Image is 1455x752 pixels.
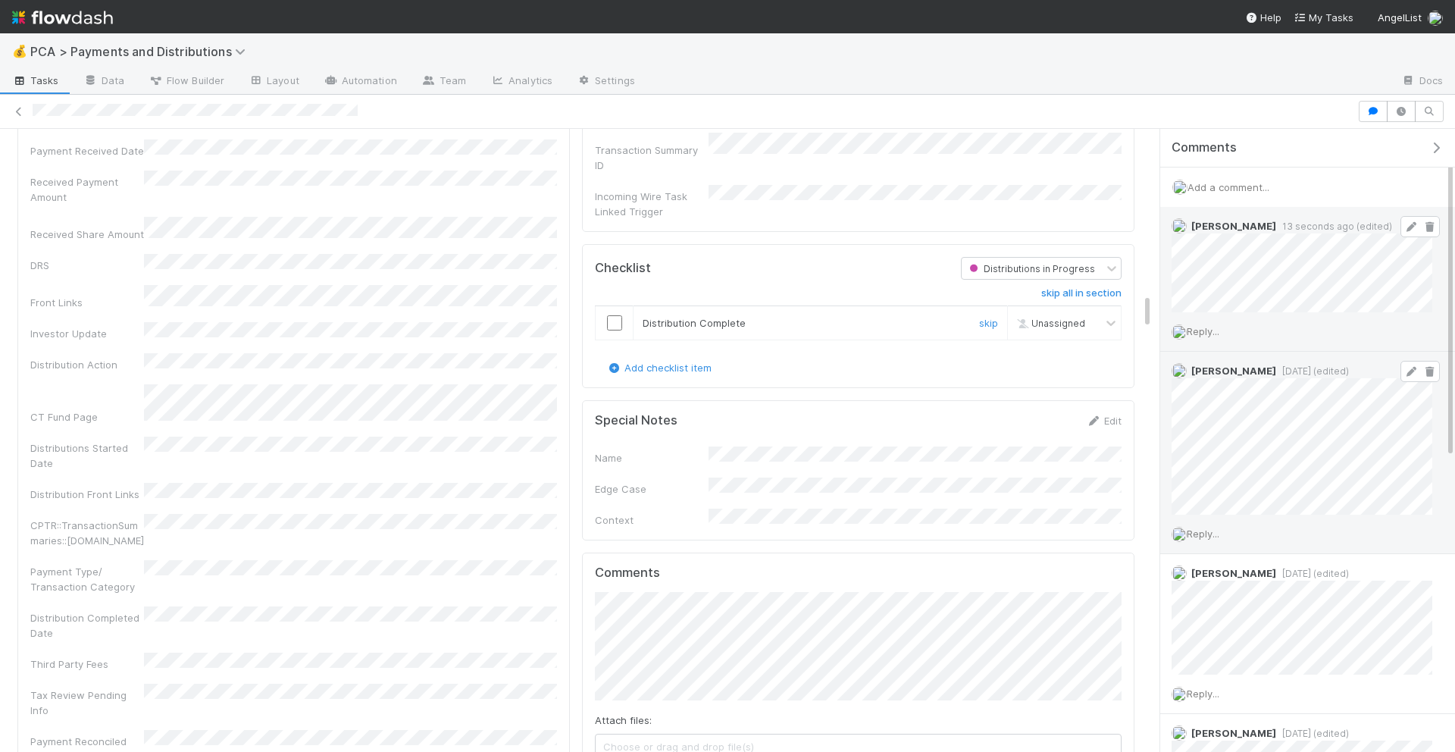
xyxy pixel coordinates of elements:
[1187,528,1219,540] span: Reply...
[12,5,113,30] img: logo-inverted-e16ddd16eac7371096b0.svg
[1294,11,1353,23] span: My Tasks
[1191,220,1276,232] span: [PERSON_NAME]
[30,258,144,273] div: DRS
[236,70,311,94] a: Layout
[595,261,651,276] h5: Checklist
[1172,566,1187,581] img: avatar_a2d05fec-0a57-4266-8476-74cda3464b0e.png
[643,317,746,329] span: Distribution Complete
[1172,527,1187,542] img: avatar_ad9da010-433a-4b4a-a484-836c288de5e1.png
[30,227,144,242] div: Received Share Amount
[478,70,565,94] a: Analytics
[1172,324,1187,340] img: avatar_ad9da010-433a-4b4a-a484-836c288de5e1.png
[1172,180,1187,195] img: avatar_ad9da010-433a-4b4a-a484-836c288de5e1.png
[12,45,27,58] span: 💰
[1191,365,1276,377] span: [PERSON_NAME]
[595,481,709,497] div: Edge Case
[1041,287,1122,299] h6: skip all in section
[1172,687,1187,702] img: avatar_ad9da010-433a-4b4a-a484-836c288de5e1.png
[1041,287,1122,305] a: skip all in section
[30,409,144,425] div: CT Fund Page
[1187,325,1219,337] span: Reply...
[30,440,144,471] div: Distributions Started Date
[595,413,677,428] h5: Special Notes
[30,656,144,672] div: Third Party Fees
[30,518,144,548] div: CPTR::TransactionSummaries::[DOMAIN_NAME]
[1276,365,1349,377] span: [DATE] (edited)
[30,487,144,502] div: Distribution Front Links
[149,73,224,88] span: Flow Builder
[71,70,136,94] a: Data
[136,70,236,94] a: Flow Builder
[595,713,652,728] label: Attach files:
[1276,221,1392,232] span: 13 seconds ago (edited)
[409,70,478,94] a: Team
[12,73,59,88] span: Tasks
[1191,567,1276,579] span: [PERSON_NAME]
[1172,140,1237,155] span: Comments
[30,295,144,310] div: Front Links
[1172,725,1187,741] img: avatar_ad9da010-433a-4b4a-a484-836c288de5e1.png
[1187,688,1219,700] span: Reply...
[1172,218,1187,233] img: avatar_ad9da010-433a-4b4a-a484-836c288de5e1.png
[1172,363,1187,378] img: avatar_ad9da010-433a-4b4a-a484-836c288de5e1.png
[30,564,144,594] div: Payment Type/ Transaction Category
[595,512,709,528] div: Context
[30,143,144,158] div: Payment Received Date
[1276,728,1349,739] span: [DATE] (edited)
[30,326,144,341] div: Investor Update
[606,362,712,374] a: Add checklist item
[595,566,1122,581] h5: Comments
[1389,70,1455,94] a: Docs
[1191,727,1276,739] span: [PERSON_NAME]
[1187,181,1269,193] span: Add a comment...
[1013,317,1085,328] span: Unassigned
[30,610,144,641] div: Distribution Completed Date
[595,189,709,219] div: Incoming Wire Task Linked Trigger
[1428,11,1443,26] img: avatar_ad9da010-433a-4b4a-a484-836c288de5e1.png
[979,317,998,329] a: skip
[565,70,647,94] a: Settings
[30,357,144,372] div: Distribution Action
[1086,415,1122,427] a: Edit
[1294,10,1353,25] a: My Tasks
[30,174,144,205] div: Received Payment Amount
[966,263,1095,274] span: Distributions in Progress
[595,450,709,465] div: Name
[30,688,144,718] div: Tax Review Pending Info
[30,44,253,59] span: PCA > Payments and Distributions
[1378,11,1422,23] span: AngelList
[1276,568,1349,579] span: [DATE] (edited)
[1245,10,1281,25] div: Help
[595,143,709,173] div: Transaction Summary ID
[311,70,409,94] a: Automation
